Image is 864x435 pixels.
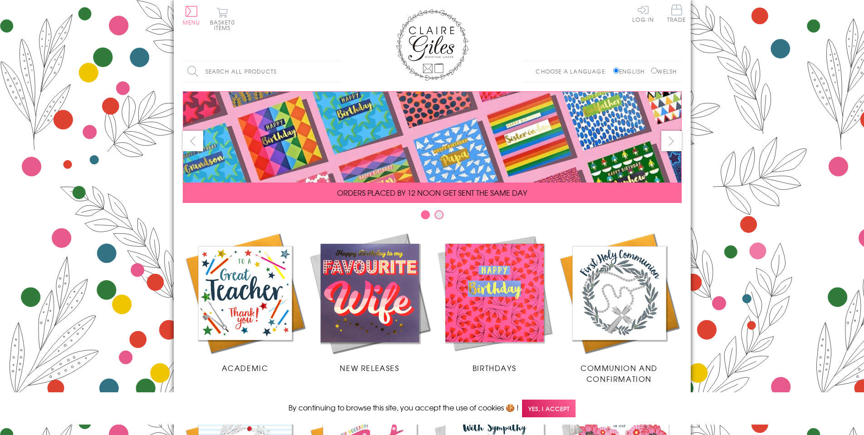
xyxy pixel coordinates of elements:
[432,231,557,373] a: Birthdays
[667,5,686,24] a: Trade
[210,7,235,30] button: Basket0 items
[183,61,342,82] input: Search all products
[332,61,342,82] input: Search
[337,187,527,198] span: ORDERS PLACED BY 12 NOON GET SENT THE SAME DAY
[421,210,430,219] button: Carousel Page 1 (Current Slide)
[522,400,576,417] span: Yes, I accept
[536,67,611,75] p: Choose a language:
[434,210,444,219] button: Carousel Page 2
[214,18,235,32] span: 0 items
[581,362,658,384] span: Communion and Confirmation
[183,18,200,26] span: Menu
[613,68,619,74] input: English
[651,68,657,74] input: Welsh
[651,67,677,75] label: Welsh
[667,5,686,22] span: Trade
[613,67,649,75] label: English
[632,5,654,22] a: Log In
[308,231,432,373] a: New Releases
[557,231,682,384] a: Communion and Confirmation
[222,362,268,373] span: Academic
[183,6,200,25] button: Menu
[340,362,399,373] span: New Releases
[396,9,469,81] img: Claire Giles Greetings Cards
[183,131,203,151] button: prev
[183,231,308,373] a: Academic
[661,131,682,151] button: next
[473,362,516,373] span: Birthdays
[183,210,682,224] div: Carousel Pagination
